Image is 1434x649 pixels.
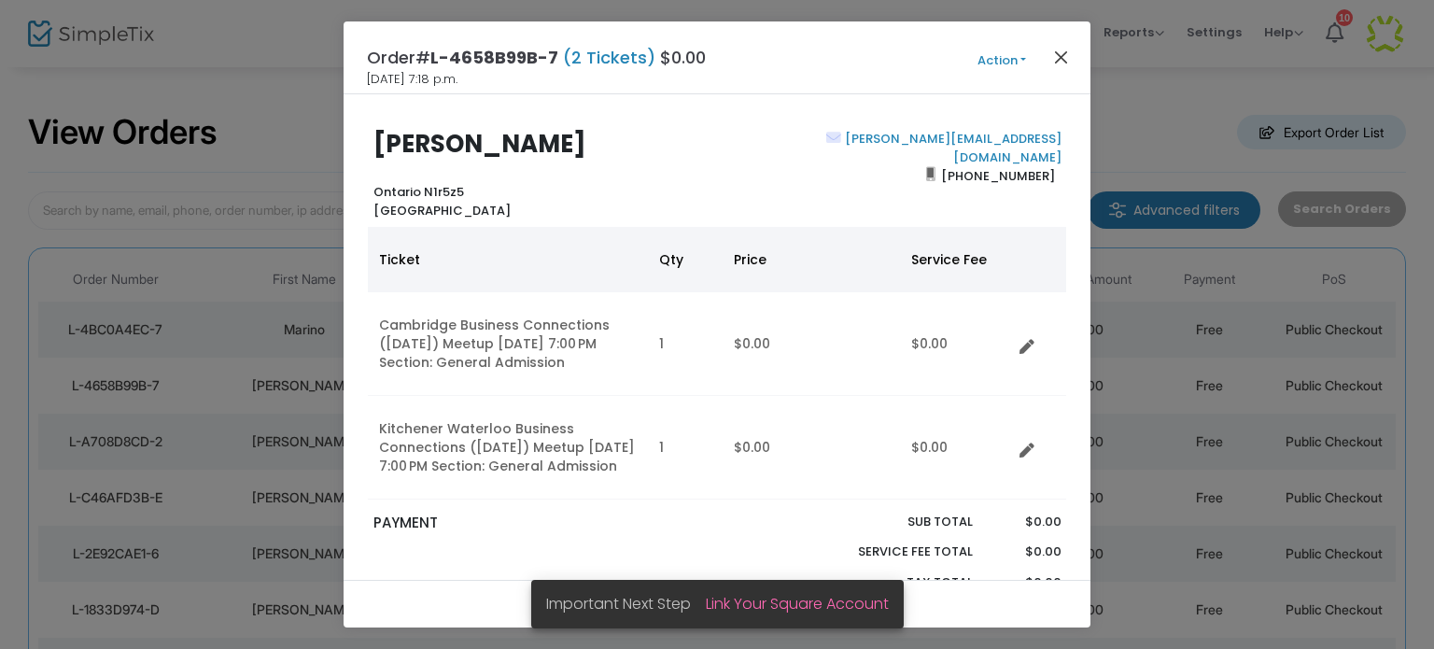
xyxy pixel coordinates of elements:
[991,543,1061,561] p: $0.00
[991,573,1061,592] p: $0.00
[1049,45,1074,69] button: Close
[546,593,706,614] span: Important Next Step
[367,45,706,70] h4: Order# $0.00
[373,513,709,534] p: PAYMENT
[814,513,973,531] p: Sub total
[368,396,648,500] td: Kitchener Waterloo Business Connections ([DATE]) Meetup [DATE] 7:00 PM Section: General Admission
[900,292,1012,396] td: $0.00
[900,396,1012,500] td: $0.00
[648,292,723,396] td: 1
[946,50,1058,71] button: Action
[368,227,648,292] th: Ticket
[368,292,648,396] td: Cambridge Business Connections ([DATE]) Meetup [DATE] 7:00 PM Section: General Admission
[368,227,1066,500] div: Data table
[723,292,900,396] td: $0.00
[373,127,586,161] b: [PERSON_NAME]
[723,396,900,500] td: $0.00
[430,46,558,69] span: L-4658B99B-7
[706,593,889,614] a: Link Your Square Account
[841,130,1061,166] a: [PERSON_NAME][EMAIL_ADDRESS][DOMAIN_NAME]
[558,46,660,69] span: (2 Tickets)
[814,543,973,561] p: Service Fee Total
[367,70,457,89] span: [DATE] 7:18 p.m.
[648,227,723,292] th: Qty
[648,396,723,500] td: 1
[991,513,1061,531] p: $0.00
[935,161,1061,190] span: [PHONE_NUMBER]
[373,183,511,219] b: Ontario N1r5z5 [GEOGRAPHIC_DATA]
[723,227,900,292] th: Price
[900,227,1012,292] th: Service Fee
